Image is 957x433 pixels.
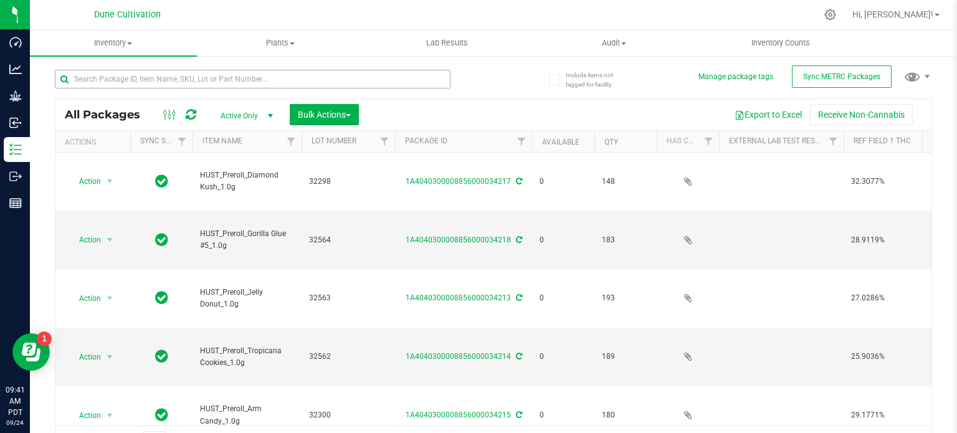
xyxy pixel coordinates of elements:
[852,9,933,19] span: Hi, [PERSON_NAME]!
[202,136,242,145] a: Item Name
[514,411,522,419] span: Sync from Compliance System
[854,136,911,145] a: Ref Field 1 THC
[540,351,587,363] span: 0
[6,418,24,427] p: 09/24
[309,409,388,421] span: 32300
[94,9,161,20] span: Dune Cultivation
[290,104,359,125] button: Bulk Actions
[851,234,945,246] span: 28.9119%
[810,104,913,125] button: Receive Non-Cannabis
[102,173,118,190] span: select
[155,231,168,249] span: In Sync
[374,131,395,152] a: Filter
[55,70,450,88] input: Search Package ID, Item Name, SKU, Lot or Part Number...
[512,131,532,152] a: Filter
[405,136,447,145] a: Package ID
[851,351,945,363] span: 25.9036%
[140,136,188,145] a: Sync Status
[200,345,294,369] span: HUST_Preroll_Tropicana Cookies_1.0g
[309,234,388,246] span: 32564
[200,287,294,310] span: HUST_Preroll_Jelly Donut_1.0g
[68,173,102,190] span: Action
[200,403,294,427] span: HUST_Preroll_Arm Candy_1.0g
[851,292,945,304] span: 27.0286%
[851,409,945,421] span: 29.1771%
[698,131,719,152] a: Filter
[406,411,511,419] a: 1A4040300008856000034215
[851,176,945,188] span: 32.3077%
[409,37,485,49] span: Lab Results
[309,351,388,363] span: 32562
[514,352,522,361] span: Sync from Compliance System
[309,176,388,188] span: 32298
[102,231,118,249] span: select
[514,177,522,186] span: Sync from Compliance System
[540,409,587,421] span: 0
[68,290,102,307] span: Action
[65,138,125,146] div: Actions
[9,36,22,49] inline-svg: Dashboard
[172,131,193,152] a: Filter
[803,72,880,81] span: Sync METRC Packages
[12,333,50,371] iframe: Resource center
[602,409,649,421] span: 180
[155,173,168,190] span: In Sync
[197,30,364,56] a: Plants
[540,176,587,188] span: 0
[566,70,628,89] span: Include items not tagged for facility
[309,292,388,304] span: 32563
[9,170,22,183] inline-svg: Outbound
[6,384,24,418] p: 09:41 AM PDT
[200,228,294,252] span: HUST_Preroll_Gorilla Glue #5_1.0g
[281,131,302,152] a: Filter
[364,30,531,56] a: Lab Results
[200,169,294,193] span: HUST_Preroll_Diamond Kush_1.0g
[9,197,22,209] inline-svg: Reports
[657,131,719,153] th: Has COA
[9,117,22,129] inline-svg: Inbound
[312,136,356,145] a: Lot Number
[155,289,168,307] span: In Sync
[729,136,827,145] a: External Lab Test Result
[531,37,697,49] span: Audit
[514,293,522,302] span: Sync from Compliance System
[602,234,649,246] span: 183
[514,236,522,244] span: Sync from Compliance System
[792,65,892,88] button: Sync METRC Packages
[406,236,511,244] a: 1A4040300008856000034218
[68,348,102,366] span: Action
[102,407,118,424] span: select
[406,177,511,186] a: 1A4040300008856000034217
[68,407,102,424] span: Action
[530,30,697,56] a: Audit
[102,290,118,307] span: select
[406,293,511,302] a: 1A4040300008856000034213
[697,30,864,56] a: Inventory Counts
[68,231,102,249] span: Action
[9,143,22,156] inline-svg: Inventory
[823,131,844,152] a: Filter
[37,331,52,346] iframe: Resource center unread badge
[602,292,649,304] span: 193
[298,110,351,120] span: Bulk Actions
[698,72,773,82] button: Manage package tags
[540,234,587,246] span: 0
[602,351,649,363] span: 189
[155,406,168,424] span: In Sync
[822,9,838,21] div: Manage settings
[406,352,511,361] a: 1A4040300008856000034214
[30,37,197,49] span: Inventory
[602,176,649,188] span: 148
[9,63,22,75] inline-svg: Analytics
[30,30,197,56] a: Inventory
[65,108,153,121] span: All Packages
[198,37,363,49] span: Plants
[102,348,118,366] span: select
[726,104,810,125] button: Export to Excel
[540,292,587,304] span: 0
[155,348,168,365] span: In Sync
[542,138,579,146] a: Available
[735,37,827,49] span: Inventory Counts
[9,90,22,102] inline-svg: Grow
